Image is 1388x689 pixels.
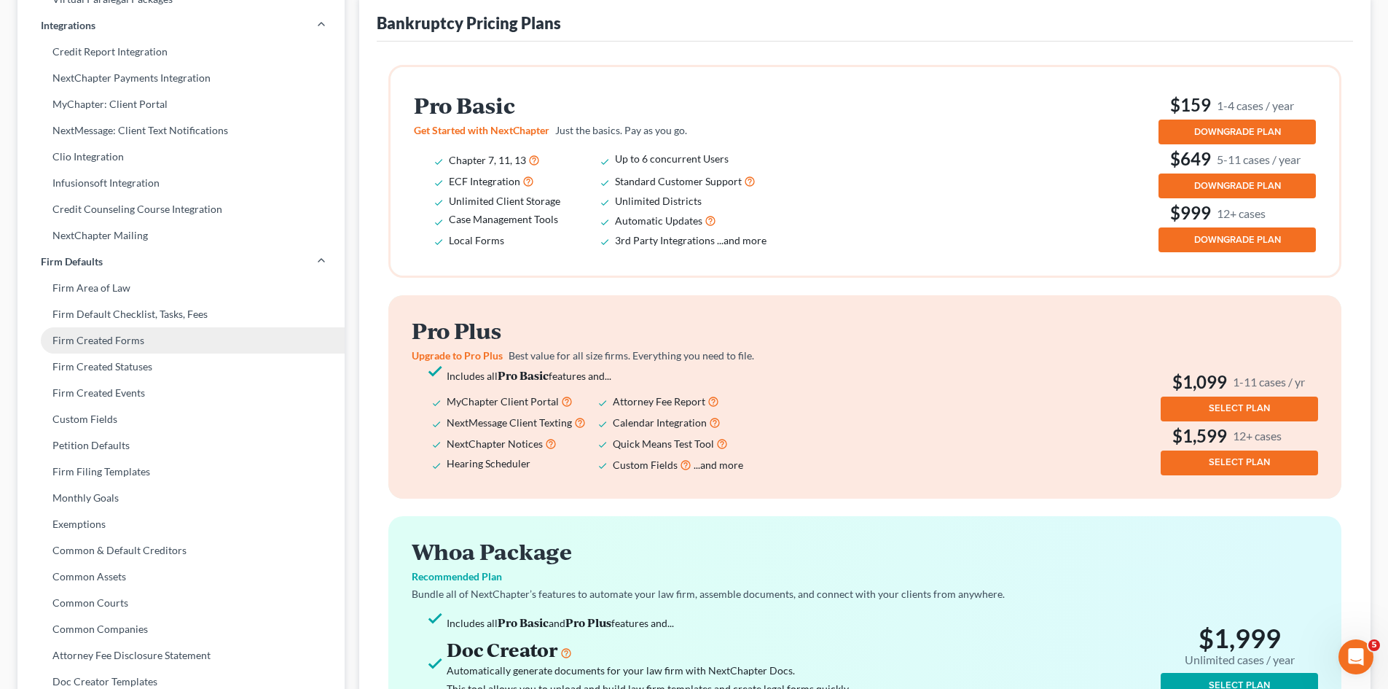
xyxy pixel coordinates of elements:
span: DOWNGRADE PLAN [1194,180,1281,192]
a: Custom Fields [17,406,345,432]
a: Credit Report Integration [17,39,345,65]
strong: Pro Plus [565,615,611,630]
span: MyChapter Client Portal [447,395,559,408]
h3: $1,099 [1161,370,1318,394]
a: Exemptions [17,511,345,537]
strong: Pro Basic [498,615,549,630]
a: Firm Defaults [17,249,345,275]
a: NextChapter Payments Integration [17,65,345,91]
span: DOWNGRADE PLAN [1194,234,1281,246]
span: Custom Fields [613,459,678,471]
span: Best value for all size firms. Everything you need to file. [509,349,754,362]
span: 5 [1368,639,1380,651]
span: Case Management Tools [449,213,558,225]
a: Firm Default Checklist, Tasks, Fees [17,301,345,327]
a: Integrations [17,12,345,39]
a: NextChapter Mailing [17,222,345,249]
span: Automatic Updates [615,214,702,227]
button: SELECT PLAN [1161,397,1318,421]
div: Bankruptcy Pricing Plans [377,12,561,34]
span: Attorney Fee Report [613,395,705,408]
h3: $649 [1158,147,1316,171]
a: Clio Integration [17,144,345,170]
span: Up to 6 concurrent Users [615,152,729,165]
span: Standard Customer Support [615,175,742,187]
a: Firm Created Forms [17,327,345,354]
span: Integrations [41,18,95,33]
span: Quick Means Test Tool [613,437,714,450]
span: Calendar Integration [613,416,707,429]
span: ...and more [717,234,766,246]
span: NextMessage Client Texting [447,416,572,429]
iframe: Intercom live chat [1338,639,1373,674]
small: 1-4 cases / year [1217,98,1294,113]
a: Infusionsoft Integration [17,170,345,196]
a: Petition Defaults [17,432,345,459]
button: DOWNGRADE PLAN [1158,227,1316,252]
span: Local Forms [449,234,504,246]
li: Includes all and features and... [447,613,1078,632]
button: DOWNGRADE PLAN [1158,174,1316,198]
h2: Whoa Package [412,540,1318,564]
h3: Doc Creator [447,638,1078,661]
span: ...and more [694,459,743,471]
button: SELECT PLAN [1161,451,1318,475]
a: Firm Created Statuses [17,354,345,380]
small: Unlimited cases / year [1185,653,1295,667]
a: NextMessage: Client Text Notifications [17,117,345,144]
span: Upgrade to Pro Plus [412,349,503,362]
small: 12+ cases [1233,428,1282,443]
a: Common Courts [17,590,345,616]
small: 1-11 cases / yr [1233,374,1305,389]
a: Common Assets [17,564,345,590]
span: Chapter 7, 11, 13 [449,154,526,166]
span: Get Started with NextChapter [414,124,549,136]
h3: $999 [1158,201,1316,225]
span: Unlimited Districts [615,195,702,207]
span: Hearing Scheduler [447,457,530,470]
strong: Pro Basic [498,367,549,383]
span: ECF Integration [449,175,520,187]
span: Includes all features and... [447,370,611,382]
a: Attorney Fee Disclosure Statement [17,642,345,669]
span: SELECT PLAN [1209,402,1270,414]
a: Credit Counseling Course Integration [17,196,345,222]
p: Recommended Plan [412,569,1318,584]
button: DOWNGRADE PLAN [1158,120,1316,144]
small: 5-11 cases / year [1217,152,1301,167]
small: 12+ cases [1217,206,1266,221]
h2: Pro Basic [414,93,787,117]
span: Unlimited Client Storage [449,195,560,207]
a: Firm Created Events [17,380,345,406]
a: Monthly Goals [17,485,345,511]
span: Firm Defaults [41,254,103,269]
h3: $1,599 [1161,424,1318,448]
a: Firm Area of Law [17,275,345,301]
h2: $1,999 [1161,623,1318,670]
h3: $159 [1158,93,1316,117]
a: MyChapter: Client Portal [17,91,345,117]
a: Common & Default Creditors [17,537,345,564]
span: 3rd Party Integrations [615,234,715,246]
div: Automatically generate documents for your law firm with NextChapter Docs. [447,661,1078,680]
h2: Pro Plus [412,319,785,343]
p: Bundle all of NextChapter’s features to automate your law firm, assemble documents, and connect w... [412,587,1318,602]
span: DOWNGRADE PLAN [1194,126,1281,138]
span: SELECT PLAN [1209,456,1270,468]
span: Just the basics. Pay as you go. [555,124,687,136]
a: Firm Filing Templates [17,459,345,485]
a: Common Companies [17,616,345,642]
span: NextChapter Notices [447,437,543,450]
